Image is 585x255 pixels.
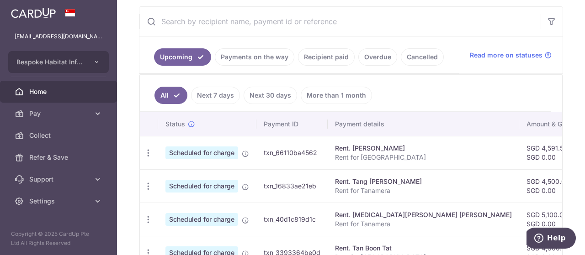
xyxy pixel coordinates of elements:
span: Bespoke Habitat Infinity Pte Ltd [16,57,84,67]
a: Payments on the way [215,48,294,66]
td: txn_16833ae21eb [256,169,328,203]
span: Collect [29,131,90,140]
span: Scheduled for charge [165,213,238,226]
input: Search by recipient name, payment id or reference [139,7,541,36]
span: Scheduled for charge [165,146,238,159]
p: Rent for Tanamera [335,186,512,195]
div: Rent. [PERSON_NAME] [335,144,512,153]
td: txn_66110ba4562 [256,136,328,169]
span: Support [29,175,90,184]
button: Bespoke Habitat Infinity Pte Ltd [8,51,109,73]
span: Home [29,87,90,96]
a: Upcoming [154,48,211,66]
td: txn_40d1c819d1c [256,203,328,236]
span: Status [165,120,185,129]
a: Next 7 days [191,87,240,104]
a: All [154,87,187,104]
span: Scheduled for charge [165,180,238,193]
a: Next 30 days [244,87,297,104]
span: Read more on statuses [470,51,542,60]
iframe: Opens a widget where you can find more information [526,228,576,250]
p: Rent for [GEOGRAPHIC_DATA] [335,153,512,162]
a: Cancelled [401,48,444,66]
span: Amount & GST [526,120,570,129]
a: More than 1 month [301,87,372,104]
th: Payment ID [256,112,328,136]
p: Rent for Tanamera [335,219,512,229]
div: Rent. [MEDICAL_DATA][PERSON_NAME] [PERSON_NAME] [335,210,512,219]
div: Rent. Tang [PERSON_NAME] [335,177,512,186]
p: [EMAIL_ADDRESS][DOMAIN_NAME] [15,32,102,41]
div: Rent. Tan Boon Tat [335,244,512,253]
span: Settings [29,197,90,206]
th: Payment details [328,112,519,136]
a: Recipient paid [298,48,355,66]
span: Refer & Save [29,153,90,162]
span: Pay [29,109,90,118]
a: Read more on statuses [470,51,552,60]
img: CardUp [11,7,56,18]
a: Overdue [358,48,397,66]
